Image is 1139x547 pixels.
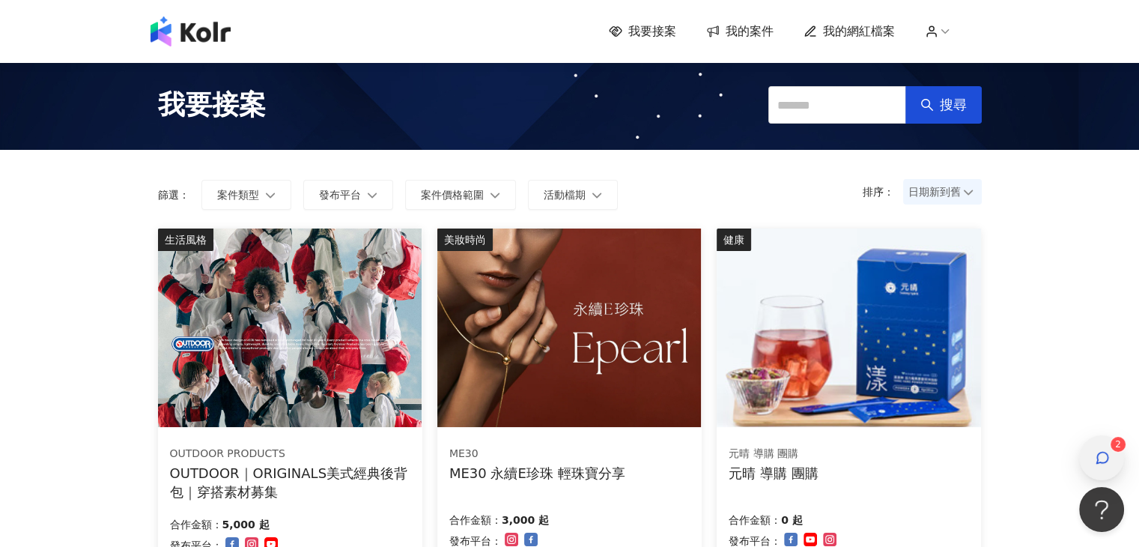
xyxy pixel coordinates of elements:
[319,189,361,201] span: 發布平台
[170,447,410,462] div: OUTDOOR PRODUCTS
[158,189,189,201] p: 篩選：
[863,186,903,198] p: 排序：
[170,464,410,501] div: OUTDOOR｜ORIGINALS美式經典後背包｜穿搭素材募集
[303,180,393,210] button: 發布平台
[437,229,701,427] img: ME30 永續E珍珠 系列輕珠寶
[920,98,934,112] span: search
[823,23,895,40] span: 我的網紅檔案
[729,464,818,483] div: 元晴 導購 團購
[940,97,967,113] span: 搜尋
[1115,439,1121,450] span: 2
[158,229,213,251] div: 生活風格
[502,511,549,529] p: 3,000 起
[1111,437,1126,452] sup: 2
[151,16,231,46] img: logo
[222,516,270,534] p: 5,000 起
[905,86,982,124] button: 搜尋
[1079,435,1124,480] button: 2
[726,23,774,40] span: 我的案件
[201,180,291,210] button: 案件類型
[217,189,259,201] span: 案件類型
[170,516,222,534] p: 合作金額：
[706,23,774,40] a: 我的案件
[158,229,422,427] img: 【OUTDOOR】ORIGINALS美式經典後背包M
[405,180,516,210] button: 案件價格範圍
[804,23,895,40] a: 我的網紅檔案
[717,229,751,251] div: 健康
[717,229,980,427] img: 漾漾神｜活力莓果康普茶沖泡粉
[544,189,586,201] span: 活動檔期
[1079,487,1124,532] iframe: Help Scout Beacon - Open
[449,447,625,462] div: ME30
[781,511,803,529] p: 0 起
[421,189,484,201] span: 案件價格範圍
[528,180,618,210] button: 活動檔期
[729,447,818,462] div: 元晴 導購 團購
[908,181,976,203] span: 日期新到舊
[449,464,625,483] div: ME30 永續E珍珠 輕珠寶分享
[449,511,502,529] p: 合作金額：
[628,23,676,40] span: 我要接案
[158,86,266,124] span: 我要接案
[609,23,676,40] a: 我要接案
[437,229,493,251] div: 美妝時尚
[729,511,781,529] p: 合作金額：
